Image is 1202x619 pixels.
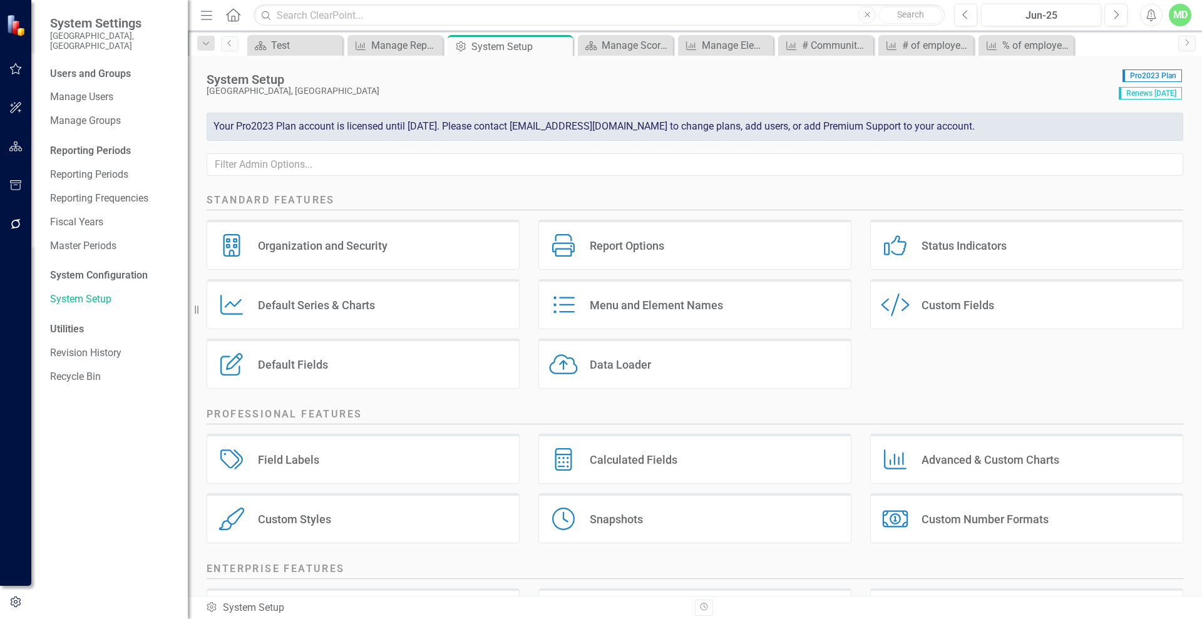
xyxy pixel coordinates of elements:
[50,346,175,361] a: Revision History
[581,38,670,53] a: Manage Scorecards
[1169,4,1191,26] button: MD
[881,38,970,53] a: # of employee outreach efforts (programs, initiatives)
[981,4,1101,26] button: Jun-25
[781,38,870,53] a: # Community Outreach visits/calls/classes etc
[50,239,175,253] a: Master Periods
[602,38,670,53] div: Manage Scorecards
[922,453,1059,467] div: Advanced & Custom Charts
[802,38,870,53] div: # Community Outreach visits/calls/classes etc
[1122,69,1182,82] span: Pro2023 Plan
[681,38,770,53] a: Manage Elements
[922,512,1049,526] div: Custom Number Formats
[590,298,723,312] div: Menu and Element Names
[50,370,175,384] a: Recycle Bin
[371,38,439,53] div: Manage Reports
[207,113,1183,141] div: Your Pro2023 Plan account is licensed until [DATE]. Please contact [EMAIL_ADDRESS][DOMAIN_NAME] t...
[1119,87,1182,100] span: Renews [DATE]
[922,238,1007,253] div: Status Indicators
[50,67,175,81] div: Users and Groups
[982,38,1071,53] a: % of employee survey participation
[207,153,1183,176] input: Filter Admin Options...
[50,168,175,182] a: Reporting Periods
[50,192,175,206] a: Reporting Frequencies
[50,292,175,307] a: System Setup
[590,357,651,372] div: Data Loader
[258,357,328,372] div: Default Fields
[50,16,175,31] span: System Settings
[590,512,643,526] div: Snapshots
[50,90,175,105] a: Manage Users
[1002,38,1071,53] div: % of employee survey participation
[207,193,1183,210] h2: Standard Features
[205,601,686,615] div: System Setup
[50,215,175,230] a: Fiscal Years
[271,38,339,53] div: Test
[922,298,994,312] div: Custom Fields
[50,269,175,283] div: System Configuration
[590,453,677,467] div: Calculated Fields
[702,38,770,53] div: Manage Elements
[6,14,28,36] img: ClearPoint Strategy
[258,512,331,526] div: Custom Styles
[902,38,970,53] div: # of employee outreach efforts (programs, initiatives)
[258,298,375,312] div: Default Series & Charts
[207,407,1183,424] h2: Professional Features
[254,4,945,26] input: Search ClearPoint...
[50,31,175,51] small: [GEOGRAPHIC_DATA], [GEOGRAPHIC_DATA]
[50,322,175,337] div: Utilities
[471,39,570,54] div: System Setup
[897,9,924,19] span: Search
[250,38,339,53] a: Test
[590,238,664,253] div: Report Options
[258,453,319,467] div: Field Labels
[258,238,388,253] div: Organization and Security
[207,562,1183,579] h2: Enterprise Features
[50,114,175,128] a: Manage Groups
[879,6,942,24] button: Search
[50,144,175,158] div: Reporting Periods
[207,73,1112,86] div: System Setup
[985,8,1097,23] div: Jun-25
[351,38,439,53] a: Manage Reports
[207,86,1112,96] div: [GEOGRAPHIC_DATA], [GEOGRAPHIC_DATA]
